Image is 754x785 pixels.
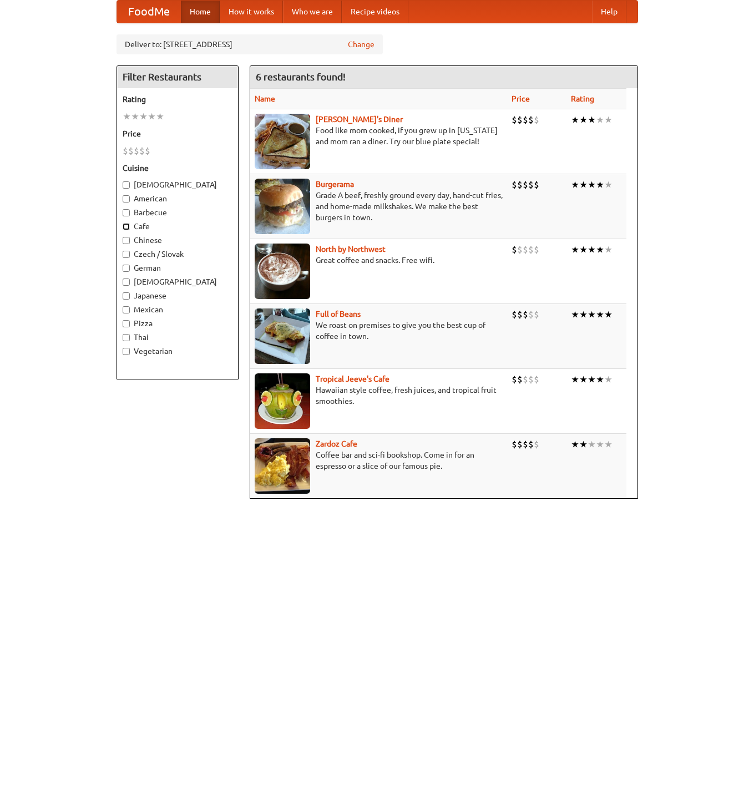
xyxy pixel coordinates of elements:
[523,308,528,321] li: $
[123,181,130,189] input: [DEMOGRAPHIC_DATA]
[571,438,579,450] li: ★
[156,110,164,123] li: ★
[604,308,613,321] li: ★
[512,114,517,126] li: $
[579,244,588,256] li: ★
[596,308,604,321] li: ★
[316,115,403,124] a: [PERSON_NAME]'s Diner
[534,179,539,191] li: $
[579,179,588,191] li: ★
[123,262,232,274] label: German
[512,308,517,321] li: $
[123,145,128,157] li: $
[255,384,503,407] p: Hawaiian style coffee, fresh juices, and tropical fruit smoothies.
[528,373,534,386] li: $
[123,193,232,204] label: American
[528,179,534,191] li: $
[571,308,579,321] li: ★
[604,114,613,126] li: ★
[596,179,604,191] li: ★
[604,244,613,256] li: ★
[255,94,275,103] a: Name
[255,114,310,169] img: sallys.jpg
[534,114,539,126] li: $
[517,373,523,386] li: $
[255,373,310,429] img: jeeves.jpg
[571,179,579,191] li: ★
[117,66,238,88] h4: Filter Restaurants
[512,94,530,103] a: Price
[571,373,579,386] li: ★
[579,308,588,321] li: ★
[123,128,232,139] h5: Price
[579,438,588,450] li: ★
[123,223,130,230] input: Cafe
[145,145,150,157] li: $
[139,110,148,123] li: ★
[123,249,232,260] label: Czech / Slovak
[255,320,503,342] p: We roast on premises to give you the best cup of coffee in town.
[255,255,503,266] p: Great coffee and snacks. Free wifi.
[123,334,130,341] input: Thai
[588,373,596,386] li: ★
[523,373,528,386] li: $
[512,373,517,386] li: $
[588,244,596,256] li: ★
[528,244,534,256] li: $
[512,244,517,256] li: $
[255,125,503,147] p: Food like mom cooked, if you grew up in [US_STATE] and mom ran a diner. Try our blue plate special!
[571,244,579,256] li: ★
[148,110,156,123] li: ★
[523,244,528,256] li: $
[316,310,361,318] a: Full of Beans
[134,145,139,157] li: $
[255,449,503,472] p: Coffee bar and sci-fi bookshop. Come in for an espresso or a slice of our famous pie.
[123,163,232,174] h5: Cuisine
[123,179,232,190] label: [DEMOGRAPHIC_DATA]
[117,34,383,54] div: Deliver to: [STREET_ADDRESS]
[604,373,613,386] li: ★
[123,207,232,218] label: Barbecue
[588,308,596,321] li: ★
[534,244,539,256] li: $
[123,346,232,357] label: Vegetarian
[528,114,534,126] li: $
[596,114,604,126] li: ★
[255,438,310,494] img: zardoz.jpg
[139,145,145,157] li: $
[316,374,389,383] a: Tropical Jeeve's Cafe
[316,439,357,448] a: Zardoz Cafe
[579,114,588,126] li: ★
[604,438,613,450] li: ★
[255,179,310,234] img: burgerama.jpg
[528,438,534,450] li: $
[128,145,134,157] li: $
[123,318,232,329] label: Pizza
[123,304,232,315] label: Mexican
[123,292,130,300] input: Japanese
[588,114,596,126] li: ★
[517,244,523,256] li: $
[316,180,354,189] a: Burgerama
[592,1,626,23] a: Help
[123,306,130,313] input: Mexican
[117,1,181,23] a: FoodMe
[255,244,310,299] img: north.jpg
[123,235,232,246] label: Chinese
[348,39,375,50] a: Change
[571,114,579,126] li: ★
[571,94,594,103] a: Rating
[123,278,130,286] input: [DEMOGRAPHIC_DATA]
[512,179,517,191] li: $
[579,373,588,386] li: ★
[123,94,232,105] h5: Rating
[517,179,523,191] li: $
[131,110,139,123] li: ★
[342,1,408,23] a: Recipe videos
[528,308,534,321] li: $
